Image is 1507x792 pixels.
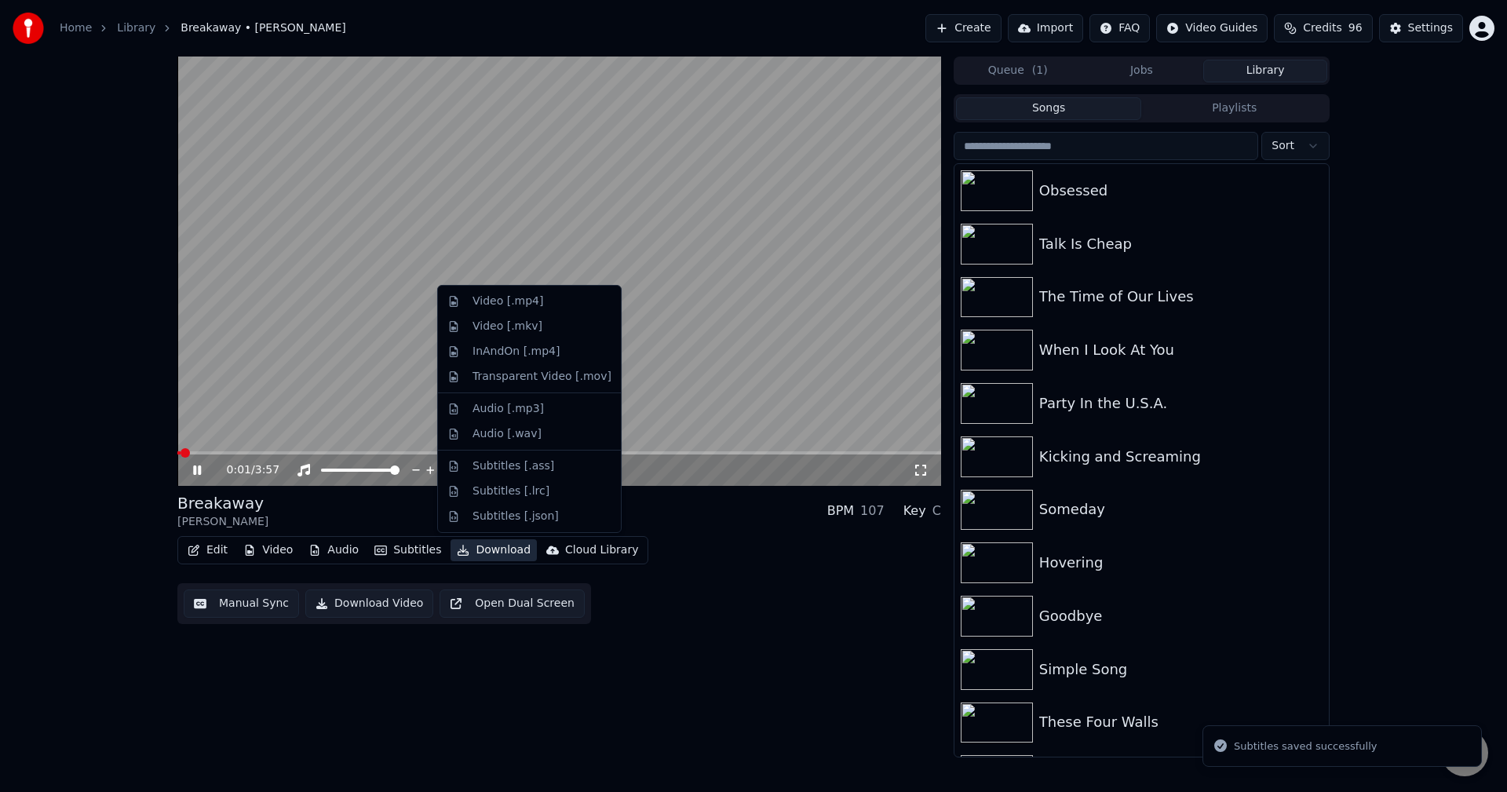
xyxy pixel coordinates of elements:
button: Import [1008,14,1083,42]
div: Goodbye [1039,605,1323,627]
div: Hovering [1039,552,1323,574]
button: Jobs [1080,60,1204,82]
div: Subtitles saved successfully [1234,739,1377,754]
span: 3:57 [255,462,279,478]
div: Talk Is Cheap [1039,233,1323,255]
span: Breakaway • [PERSON_NAME] [181,20,345,36]
nav: breadcrumb [60,20,346,36]
div: Kicking and Screaming [1039,446,1323,468]
div: Settings [1408,20,1453,36]
span: ( 1 ) [1032,63,1048,78]
button: Video [237,539,299,561]
div: These Four Walls [1039,711,1323,733]
div: Party In the U.S.A. [1039,392,1323,414]
div: BPM [827,502,854,520]
div: Video [.mp4] [473,294,543,309]
span: Credits [1303,20,1341,36]
div: Key [903,502,926,520]
div: Cloud Library [565,542,638,558]
button: Playlists [1141,97,1327,120]
div: / [227,462,265,478]
button: Create [925,14,1002,42]
button: Songs [956,97,1142,120]
button: Manual Sync [184,589,299,618]
div: When I Look At You [1039,339,1323,361]
div: Video [.mkv] [473,319,542,334]
span: 0:01 [227,462,251,478]
button: Open Dual Screen [440,589,585,618]
div: Simple Song [1039,659,1323,681]
button: Queue [956,60,1080,82]
div: Someday [1039,498,1323,520]
button: Subtitles [368,539,447,561]
div: Audio [.mp3] [473,401,544,417]
div: [PERSON_NAME] [177,514,268,530]
div: 107 [860,502,885,520]
div: Subtitles [.ass] [473,458,554,474]
div: The Time of Our Lives [1039,286,1323,308]
div: Subtitles [.json] [473,509,559,524]
div: Obsessed [1039,180,1323,202]
div: Subtitles [.lrc] [473,484,549,499]
button: Edit [181,539,234,561]
div: Breakaway [177,492,268,514]
button: Audio [302,539,365,561]
div: Audio [.wav] [473,426,542,442]
img: youka [13,13,44,44]
a: Library [117,20,155,36]
div: C [932,502,941,520]
a: Home [60,20,92,36]
span: Sort [1272,138,1294,154]
span: 96 [1348,20,1363,36]
div: InAndOn [.mp4] [473,344,560,360]
button: Library [1203,60,1327,82]
button: Credits96 [1274,14,1372,42]
button: Download Video [305,589,433,618]
button: Download [451,539,537,561]
button: FAQ [1089,14,1150,42]
button: Settings [1379,14,1463,42]
div: Transparent Video [.mov] [473,369,611,385]
button: Video Guides [1156,14,1268,42]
